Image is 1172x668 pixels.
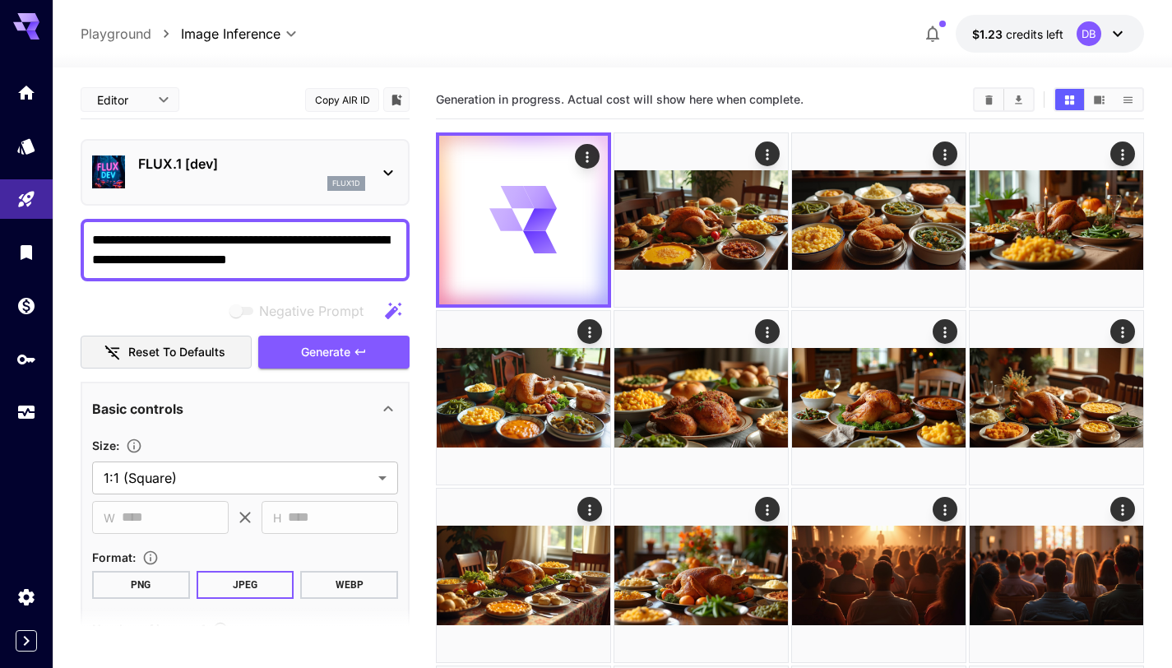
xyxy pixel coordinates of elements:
[305,88,379,112] button: Copy AIR ID
[755,497,780,522] div: Actions
[389,90,404,109] button: Add to library
[1110,319,1135,344] div: Actions
[81,24,151,44] a: Playground
[81,336,252,369] button: Reset to defaults
[16,136,36,156] div: Models
[104,468,372,488] span: 1:1 (Square)
[136,550,165,566] button: Choose the file format for the output image.
[1006,27,1063,41] span: credits left
[119,438,149,454] button: Adjust the dimensions of the generated image by specifying its width and height in pixels, or sel...
[1114,89,1142,110] button: Show media in list view
[92,399,183,419] p: Basic controls
[273,508,281,527] span: H
[614,489,788,662] img: 9k=
[301,342,350,363] span: Generate
[16,82,36,103] div: Home
[16,189,36,210] div: Playground
[92,438,119,452] span: Size :
[755,319,780,344] div: Actions
[258,336,410,369] button: Generate
[92,550,136,564] span: Format :
[16,242,36,262] div: Library
[92,571,190,599] button: PNG
[1110,141,1135,166] div: Actions
[792,489,966,662] img: Z
[81,24,181,44] nav: breadcrumb
[332,178,360,189] p: flux1d
[972,27,1006,41] span: $1.23
[16,295,36,316] div: Wallet
[197,571,294,599] button: JPEG
[300,571,398,599] button: WEBP
[92,147,398,197] div: FLUX.1 [dev]flux1d
[1077,21,1101,46] div: DB
[1110,497,1135,522] div: Actions
[755,141,780,166] div: Actions
[577,319,602,344] div: Actions
[577,497,602,522] div: Actions
[792,311,966,485] img: 2Q==
[97,91,148,109] span: Editor
[181,24,280,44] span: Image Inference
[16,402,36,423] div: Usage
[975,89,1003,110] button: Clear All
[933,141,957,166] div: Actions
[1054,87,1144,112] div: Show media in grid viewShow media in video viewShow media in list view
[970,489,1143,662] img: Z
[92,389,398,429] div: Basic controls
[16,587,36,607] div: Settings
[614,133,788,307] img: 9k=
[956,15,1144,53] button: $1.22612DB
[1055,89,1084,110] button: Show media in grid view
[933,497,957,522] div: Actions
[575,144,600,169] div: Actions
[437,311,610,485] img: Z
[1004,89,1033,110] button: Download All
[104,508,115,527] span: W
[614,311,788,485] img: Z
[437,489,610,662] img: Z
[259,301,364,321] span: Negative Prompt
[970,133,1143,307] img: 9k=
[1085,89,1114,110] button: Show media in video view
[138,154,365,174] p: FLUX.1 [dev]
[226,300,377,321] span: Negative prompts are not compatible with the selected model.
[970,311,1143,485] img: 9k=
[933,319,957,344] div: Actions
[792,133,966,307] img: 9k=
[973,87,1035,112] div: Clear AllDownload All
[16,349,36,369] div: API Keys
[972,26,1063,43] div: $1.22612
[16,630,37,652] button: Expand sidebar
[436,92,804,106] span: Generation in progress. Actual cost will show here when complete.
